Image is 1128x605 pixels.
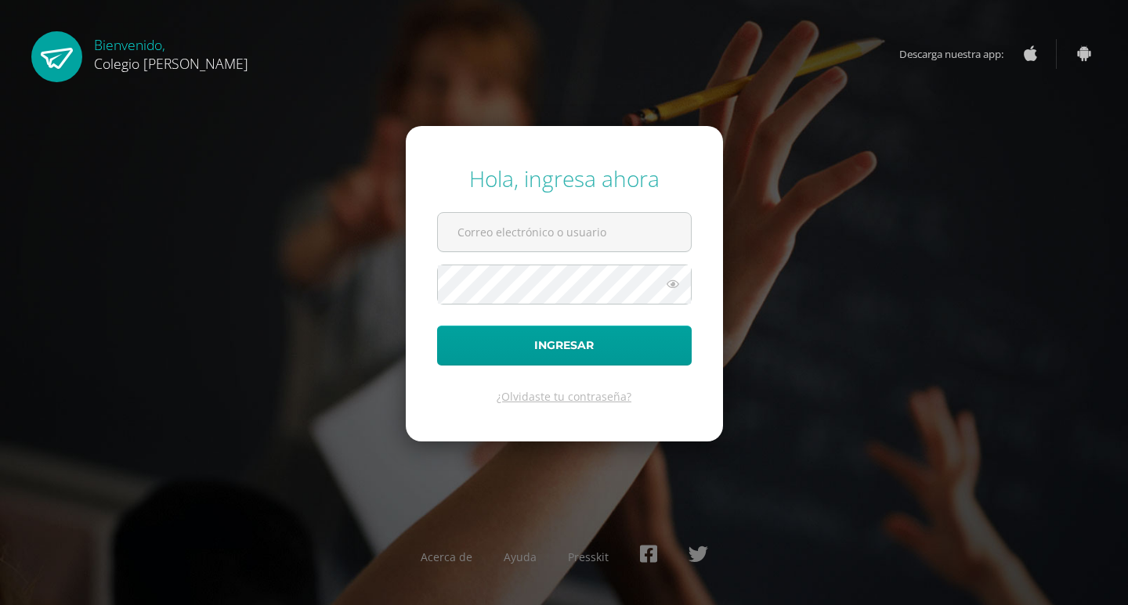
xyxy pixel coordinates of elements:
[94,31,248,73] div: Bienvenido,
[437,164,692,193] div: Hola, ingresa ahora
[94,54,248,73] span: Colegio [PERSON_NAME]
[899,39,1019,69] span: Descarga nuestra app:
[568,549,609,564] a: Presskit
[504,549,537,564] a: Ayuda
[438,213,691,251] input: Correo electrónico o usuario
[497,389,631,404] a: ¿Olvidaste tu contraseña?
[437,326,692,366] button: Ingresar
[421,549,472,564] a: Acerca de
